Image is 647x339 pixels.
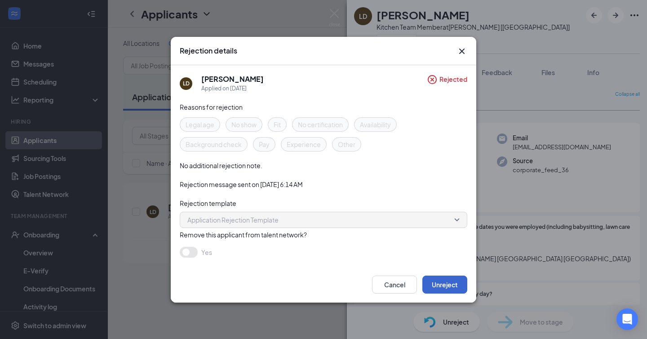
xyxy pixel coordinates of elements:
[180,180,303,188] span: Rejection message sent on [DATE] 6:14 AM
[259,139,270,149] span: Pay
[186,139,242,149] span: Background check
[201,84,264,93] div: Applied on [DATE]
[180,231,307,239] span: Remove this applicant from talent network?
[338,139,355,149] span: Other
[180,46,237,56] h3: Rejection details
[183,80,190,87] div: LD
[187,213,279,227] span: Application Rejection Template
[456,46,467,57] button: Close
[439,74,467,93] span: Rejected
[201,247,212,258] span: Yes
[274,120,281,129] span: Fit
[180,103,243,111] span: Reasons for rejection
[180,199,236,207] span: Rejection template
[201,74,264,84] h5: [PERSON_NAME]
[372,276,417,294] button: Cancel
[231,120,257,129] span: No show
[298,120,343,129] span: No certification
[616,308,638,330] div: Open Intercom Messenger
[456,46,467,57] svg: Cross
[360,120,391,129] span: Availability
[180,161,262,169] span: No additional rejection note.
[287,139,321,149] span: Experience
[186,120,214,129] span: Legal age
[427,74,438,85] svg: CircleCross
[422,276,467,294] button: Unreject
